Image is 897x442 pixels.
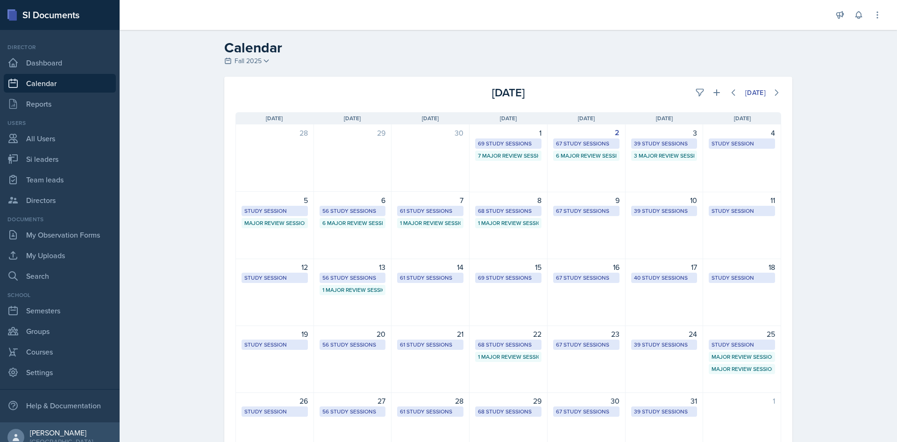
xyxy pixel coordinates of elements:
div: 61 Study Sessions [400,407,461,416]
div: 1 [475,127,541,138]
div: 10 [631,195,698,206]
span: [DATE] [734,114,751,123]
div: Major Review Session [244,219,305,227]
div: 67 Study Sessions [556,274,617,282]
div: 68 Study Sessions [478,407,539,416]
div: 61 Study Sessions [400,207,461,215]
div: 6 Major Review Sessions [556,152,617,160]
div: 5 [242,195,308,206]
a: Directors [4,191,116,210]
span: [DATE] [344,114,361,123]
div: 39 Study Sessions [634,207,695,215]
div: Major Review Session [712,365,772,373]
div: 27 [320,395,386,406]
div: 68 Study Sessions [478,341,539,349]
a: All Users [4,129,116,148]
div: 2 [553,127,619,138]
div: [PERSON_NAME] [30,428,93,437]
div: 39 Study Sessions [634,341,695,349]
div: 1 Major Review Session [478,353,539,361]
div: 69 Study Sessions [478,139,539,148]
div: 14 [397,261,463,273]
span: [DATE] [422,114,439,123]
div: 29 [320,127,386,138]
div: 6 [320,195,386,206]
div: Study Session [244,207,305,215]
div: 4 [709,127,775,138]
a: Calendar [4,74,116,93]
div: 8 [475,195,541,206]
div: 23 [553,328,619,340]
span: Fall 2025 [235,56,262,66]
a: Semesters [4,301,116,320]
div: 7 [397,195,463,206]
div: 3 [631,127,698,138]
div: 1 Major Review Session [400,219,461,227]
div: 6 Major Review Sessions [322,219,383,227]
div: 13 [320,261,386,273]
div: School [4,291,116,299]
div: 22 [475,328,541,340]
div: 30 [553,395,619,406]
div: 7 Major Review Sessions [478,152,539,160]
a: Courses [4,342,116,361]
div: 25 [709,328,775,340]
h2: Calendar [224,39,792,56]
span: [DATE] [656,114,673,123]
div: 26 [242,395,308,406]
div: 39 Study Sessions [634,407,695,416]
a: Team leads [4,170,116,189]
div: 67 Study Sessions [556,139,617,148]
div: 67 Study Sessions [556,341,617,349]
div: 30 [397,127,463,138]
a: Reports [4,94,116,113]
div: 56 Study Sessions [322,207,383,215]
div: 20 [320,328,386,340]
span: [DATE] [500,114,517,123]
span: [DATE] [266,114,283,123]
div: 29 [475,395,541,406]
div: Study Session [712,207,772,215]
a: My Uploads [4,246,116,265]
div: 12 [242,261,308,273]
div: 1 Major Review Session [322,286,383,294]
a: Settings [4,363,116,382]
div: Study Session [244,274,305,282]
div: Study Session [712,341,772,349]
a: Groups [4,322,116,341]
button: [DATE] [739,85,772,101]
div: Help & Documentation [4,396,116,415]
div: 61 Study Sessions [400,274,461,282]
div: Major Review Session [712,353,772,361]
div: 67 Study Sessions [556,407,617,416]
a: Si leaders [4,150,116,168]
div: 68 Study Sessions [478,207,539,215]
div: 56 Study Sessions [322,407,383,416]
a: Search [4,267,116,285]
a: My Observation Forms [4,225,116,244]
div: 9 [553,195,619,206]
div: 39 Study Sessions [634,139,695,148]
div: 31 [631,395,698,406]
span: [DATE] [578,114,595,123]
div: 15 [475,261,541,273]
div: Study Session [712,139,772,148]
div: Users [4,119,116,127]
div: 1 Major Review Session [478,219,539,227]
div: 61 Study Sessions [400,341,461,349]
div: 3 Major Review Sessions [634,152,695,160]
div: Director [4,43,116,51]
div: 28 [242,127,308,138]
div: Study Session [244,407,305,416]
div: 19 [242,328,308,340]
div: 40 Study Sessions [634,274,695,282]
div: 11 [709,195,775,206]
div: 17 [631,261,698,273]
div: 1 [709,395,775,406]
div: [DATE] [417,84,599,101]
div: 28 [397,395,463,406]
div: 56 Study Sessions [322,341,383,349]
div: 21 [397,328,463,340]
div: 24 [631,328,698,340]
div: 56 Study Sessions [322,274,383,282]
